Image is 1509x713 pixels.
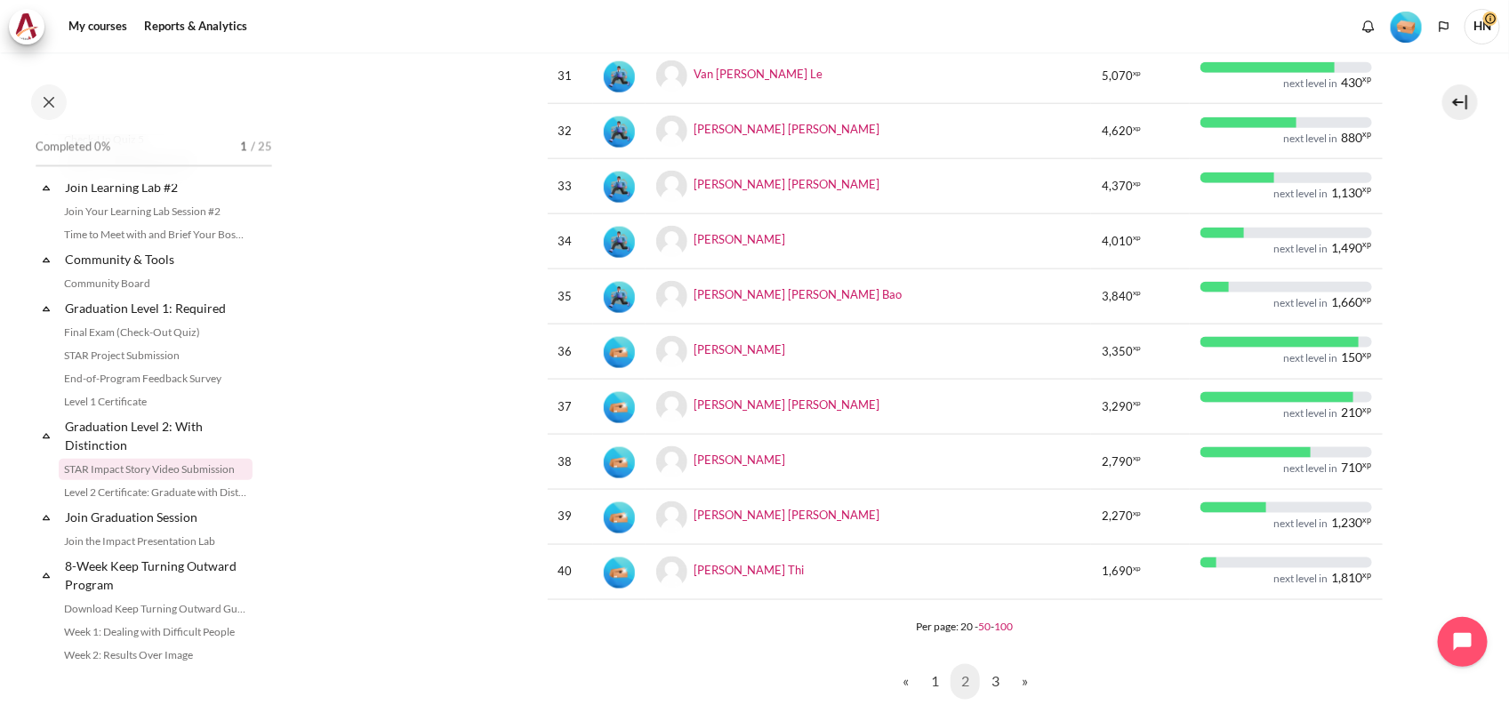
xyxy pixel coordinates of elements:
td: 32 [548,104,593,159]
a: Next page [1011,664,1039,700]
a: STAR Project Submission [59,345,253,366]
span: 1 [240,138,247,156]
a: 50 [979,620,991,633]
span: 1,690 [1102,563,1133,581]
span: 3,290 [1102,398,1133,416]
a: Community Board [59,273,253,294]
img: Level #3 [604,227,635,258]
td: 40 [548,544,593,599]
span: 880 [1342,132,1363,144]
a: [PERSON_NAME] [PERSON_NAME] [694,178,880,192]
div: next level in [1274,296,1328,310]
div: next level in [1284,406,1338,421]
a: Level #1 [1384,10,1429,43]
span: 1,130 [1332,187,1363,199]
a: [PERSON_NAME] [694,453,786,468]
td: 38 [548,434,593,489]
a: Join the Impact Presentation Lab [59,531,253,552]
a: Completed 0% 1 / 25 [36,134,272,184]
span: xp [1133,291,1141,295]
a: Time to Meet with and Brief Your Boss #2 [59,224,253,245]
span: 3,840 [1102,288,1133,306]
span: xp [1363,187,1372,192]
a: [PERSON_NAME] [PERSON_NAME] [694,509,880,523]
a: 8-Week Keep Turning Outward Program [62,554,253,597]
span: 2,790 [1102,453,1133,471]
div: Level #3 [604,280,635,313]
div: Level #2 [604,390,635,423]
span: 4,620 [1102,123,1133,140]
span: 1,660 [1332,296,1363,308]
img: Level #2 [604,392,635,423]
a: 100 [995,620,1014,633]
td: 34 [548,214,593,269]
td: 35 [548,269,593,324]
span: xp [1133,511,1141,516]
div: next level in [1274,242,1328,256]
div: Level #2 [604,501,635,533]
a: [PERSON_NAME] [694,343,786,357]
span: xp [1133,71,1141,76]
div: next level in [1274,187,1328,201]
span: xp [1363,242,1372,247]
td: 36 [548,324,593,379]
a: Van [PERSON_NAME] Le [694,68,823,82]
span: xp [1363,573,1372,578]
a: [PERSON_NAME] [PERSON_NAME] [694,123,880,137]
img: Level #1 [1391,12,1422,43]
span: Collapse [37,427,55,445]
td: 37 [548,379,593,434]
a: User menu [1465,9,1500,44]
span: xp [1133,181,1141,186]
a: Join Graduation Session [62,505,253,529]
span: 430 [1342,76,1363,89]
div: Level #3 [604,115,635,148]
td: 39 [548,489,593,544]
span: » [1022,671,1028,693]
div: Level #2 [604,335,635,368]
a: Level 2 Certificate: Graduate with Distinction [59,482,253,503]
div: Level #3 [604,170,635,203]
a: Level 1 Certificate [59,391,253,413]
span: xp [1363,517,1372,523]
a: Community & Tools [62,247,253,271]
span: Collapse [37,251,55,268]
div: next level in [1274,572,1328,586]
span: 5,070 [1102,68,1133,85]
a: 3 [981,664,1010,700]
img: Level #3 [604,282,635,313]
div: Level #3 [604,60,635,92]
td: 31 [548,49,593,104]
span: 150 [1342,351,1363,364]
span: 1,230 [1332,517,1363,529]
span: 4,010 [1102,233,1133,251]
a: STAR Impact Story Video Submission [59,459,253,480]
span: xp [1133,401,1141,405]
div: Level #3 [604,225,635,258]
a: Final Exam (Check-Out Quiz) [59,322,253,343]
span: xp [1363,132,1372,137]
span: 1,490 [1332,242,1363,254]
img: Level #2 [604,502,635,533]
a: Download Keep Turning Outward Guide [59,598,253,620]
img: Level #3 [604,61,635,92]
span: 4,370 [1102,178,1133,196]
span: 3,350 [1102,343,1133,361]
span: 710 [1342,461,1363,474]
a: 1 [920,664,950,700]
div: next level in [1284,461,1338,476]
img: Level #3 [604,116,635,148]
span: xp [1363,407,1372,413]
a: My courses [62,9,133,44]
img: Architeck [14,13,39,40]
span: xp [1363,297,1372,302]
span: 2,270 [1102,508,1133,525]
span: Collapse [37,509,55,526]
img: Level #2 [604,447,635,478]
div: next level in [1284,132,1338,146]
img: Level #2 [604,557,635,589]
span: Collapse [37,300,55,317]
a: Join Learning Lab #2 [62,175,253,199]
span: xp [1133,456,1141,461]
div: Level #1 [1391,10,1422,43]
